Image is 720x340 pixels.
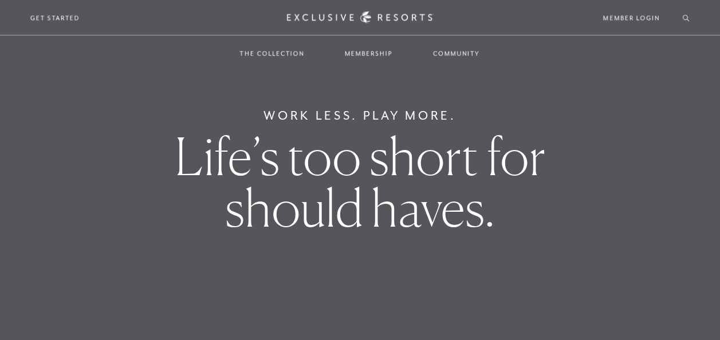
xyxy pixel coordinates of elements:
[333,37,404,70] a: Membership
[263,106,457,125] h6: Work Less. Play More.
[30,13,80,23] a: Get Started
[422,37,491,70] a: Community
[126,131,595,234] h1: Life’s too short for should haves.
[603,13,660,23] a: Member Login
[229,37,316,70] a: The Collection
